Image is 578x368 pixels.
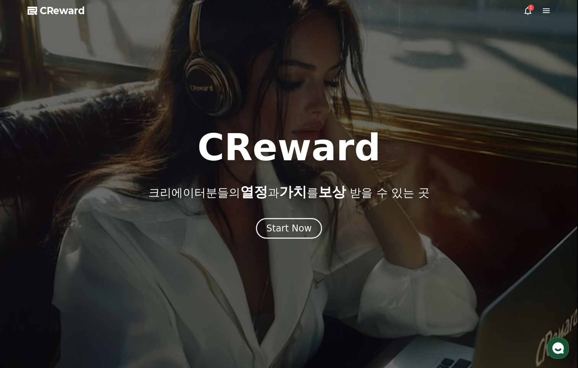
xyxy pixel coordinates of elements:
[240,184,268,200] span: 열정
[279,184,307,200] span: 가치
[256,218,322,239] button: Start Now
[528,5,534,11] div: 1
[28,5,85,17] a: CReward
[40,5,85,17] span: CReward
[197,129,381,166] h1: CReward
[256,226,322,233] a: Start Now
[266,222,312,234] div: Start Now
[318,184,346,200] span: 보상
[523,6,532,15] a: 1
[148,184,429,200] p: 크리에이터분들의 과 를 받을 수 있는 곳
